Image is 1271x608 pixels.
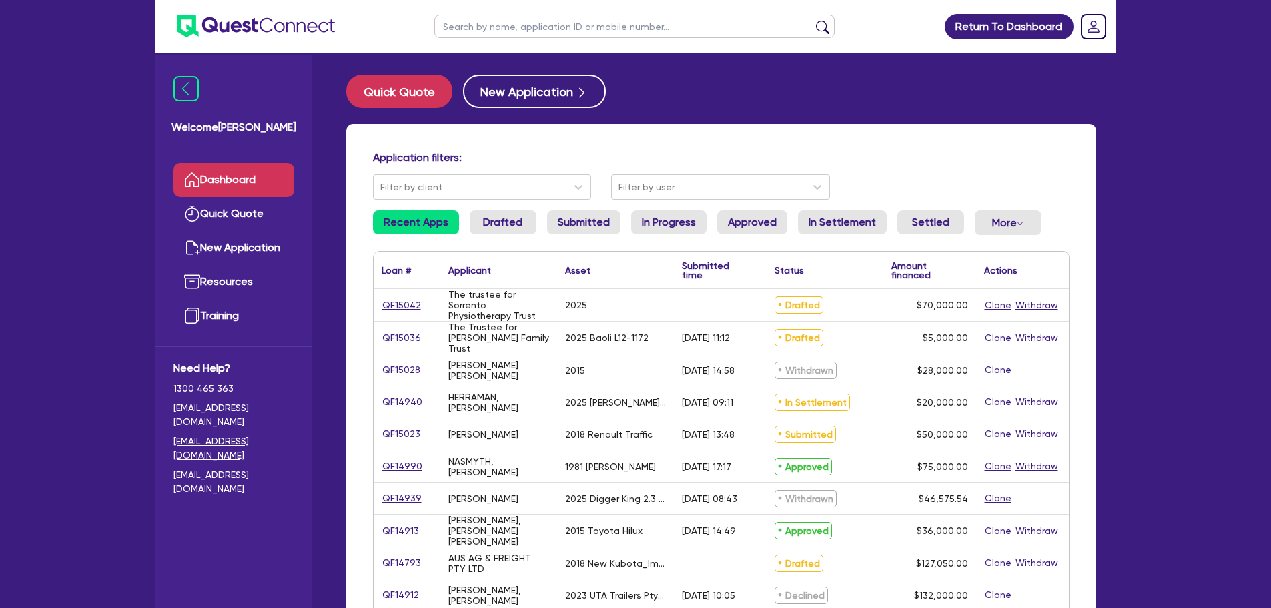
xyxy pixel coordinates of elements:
h4: Application filters: [373,151,1070,164]
span: $70,000.00 [917,300,968,310]
a: QF14990 [382,459,423,474]
a: QF14940 [382,394,423,410]
span: Declined [775,587,828,604]
a: QF14793 [382,555,422,571]
span: 1300 465 363 [173,382,294,396]
div: [DATE] 09:11 [682,397,733,408]
a: Quick Quote [346,75,463,108]
span: $46,575.54 [919,493,968,504]
div: [DATE] 13:48 [682,429,735,440]
div: Status [775,266,804,275]
span: Approved [775,522,832,539]
span: $5,000.00 [923,332,968,343]
div: [PERSON_NAME] [PERSON_NAME] [448,360,549,381]
div: [PERSON_NAME], [PERSON_NAME] [PERSON_NAME] [448,515,549,547]
button: Clone [984,459,1012,474]
img: icon-menu-close [173,76,199,101]
div: [PERSON_NAME] [448,429,518,440]
div: [DATE] 14:58 [682,365,735,376]
div: [PERSON_NAME], [PERSON_NAME] [448,585,549,606]
button: Withdraw [1015,330,1059,346]
button: Clone [984,362,1012,378]
a: [EMAIL_ADDRESS][DOMAIN_NAME] [173,468,294,496]
div: Loan # [382,266,411,275]
button: Withdraw [1015,555,1059,571]
button: Clone [984,298,1012,313]
div: The trustee for Sorrento Physiotherapy Trust [448,289,549,321]
a: QF15028 [382,362,421,378]
a: Dashboard [173,163,294,197]
div: [DATE] 08:43 [682,493,737,504]
button: Clone [984,394,1012,410]
span: Need Help? [173,360,294,376]
div: NASMYTH, [PERSON_NAME] [448,456,549,477]
a: QF15036 [382,330,422,346]
div: 2025 Digger King 2.3 King Pro Pack [565,493,666,504]
a: Settled [897,210,964,234]
button: Withdraw [1015,523,1059,539]
span: $127,050.00 [916,558,968,569]
div: 2018 Renault Traffic [565,429,653,440]
div: [PERSON_NAME] [448,493,518,504]
img: quest-connect-logo-blue [177,15,335,37]
button: Clone [984,330,1012,346]
button: Quick Quote [346,75,452,108]
div: AUS AG & FREIGHT PTY LTD [448,553,549,574]
button: Withdraw [1015,426,1059,442]
img: quick-quote [184,206,200,222]
span: Withdrawn [775,490,837,507]
span: Drafted [775,296,823,314]
a: [EMAIL_ADDRESS][DOMAIN_NAME] [173,401,294,429]
a: QF15042 [382,298,422,313]
span: $75,000.00 [917,461,968,472]
div: Actions [984,266,1017,275]
a: Resources [173,265,294,299]
div: 2018 New Kubota_ImplementsSC1600CS - Seeder SC1600CS [565,558,666,569]
img: training [184,308,200,324]
div: 2015 Toyota Hilux [565,525,643,536]
span: Withdrawn [775,362,837,379]
span: $28,000.00 [917,365,968,376]
a: Drafted [470,210,536,234]
span: Drafted [775,555,823,572]
div: Applicant [448,266,491,275]
a: QF15023 [382,426,421,442]
span: $36,000.00 [917,525,968,536]
button: New Application [463,75,606,108]
button: Clone [984,555,1012,571]
a: Approved [717,210,787,234]
div: The Trustee for [PERSON_NAME] Family Trust [448,322,549,354]
a: In Settlement [798,210,887,234]
span: Drafted [775,329,823,346]
a: Submitted [547,210,620,234]
div: [DATE] 14:49 [682,525,736,536]
a: Recent Apps [373,210,459,234]
button: Dropdown toggle [975,210,1041,235]
div: 1981 [PERSON_NAME] [565,461,656,472]
span: Submitted [775,426,836,443]
div: 2015 [565,365,585,376]
div: Amount financed [891,261,968,280]
a: In Progress [631,210,707,234]
div: 2025 Baoli L12-1172 [565,332,649,343]
span: Welcome [PERSON_NAME] [171,119,296,135]
div: Submitted time [682,261,747,280]
span: $50,000.00 [917,429,968,440]
div: [DATE] 17:17 [682,461,731,472]
div: HERRAMAN, [PERSON_NAME] [448,392,549,413]
button: Withdraw [1015,459,1059,474]
button: Clone [984,491,1012,506]
a: Dropdown toggle [1076,9,1111,44]
button: Withdraw [1015,394,1059,410]
div: [DATE] 11:12 [682,332,730,343]
a: Training [173,299,294,333]
a: QF14912 [382,587,420,603]
button: Clone [984,587,1012,603]
input: Search by name, application ID or mobile number... [434,15,835,38]
span: $20,000.00 [917,397,968,408]
a: Return To Dashboard [945,14,1074,39]
span: $132,000.00 [914,590,968,601]
div: 2025 [PERSON_NAME] Jolion Facelift Premium 4x2 [565,397,666,408]
span: Approved [775,458,832,475]
div: 2025 [565,300,587,310]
